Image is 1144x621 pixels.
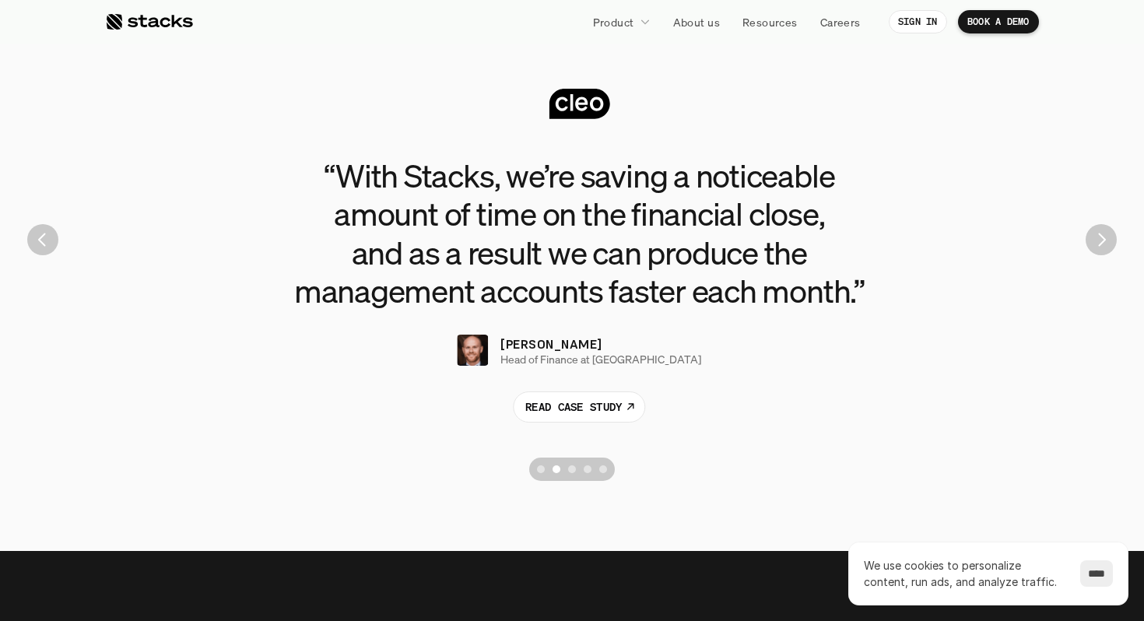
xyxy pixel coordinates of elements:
a: About us [664,8,729,36]
a: Resources [733,8,807,36]
img: Back Arrow [27,224,58,255]
a: Privacy Policy [184,360,252,371]
button: Previous [27,224,58,255]
button: Scroll to page 4 [580,458,595,481]
p: READ CASE STUDY [525,398,622,415]
button: Scroll to page 1 [529,458,549,481]
p: BOOK A DEMO [967,16,1030,27]
p: About us [673,14,720,30]
img: Next Arrow [1086,224,1117,255]
p: [PERSON_NAME] [500,335,602,353]
p: Product [593,14,634,30]
button: Scroll to page 2 [549,458,564,481]
a: Careers [811,8,870,36]
h3: “With Stacks, we’re saving a noticeable amount of time on the financial close, and as a result we... [229,156,929,310]
p: Careers [820,14,861,30]
p: Resources [742,14,798,30]
p: We use cookies to personalize content, run ads, and analyze traffic. [864,557,1065,590]
button: Next [1086,224,1117,255]
p: SIGN IN [898,16,938,27]
p: Head of Finance at [GEOGRAPHIC_DATA] [500,353,701,367]
a: BOOK A DEMO [958,10,1039,33]
button: Scroll to page 5 [595,458,615,481]
button: Scroll to page 3 [564,458,580,481]
a: SIGN IN [889,10,947,33]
